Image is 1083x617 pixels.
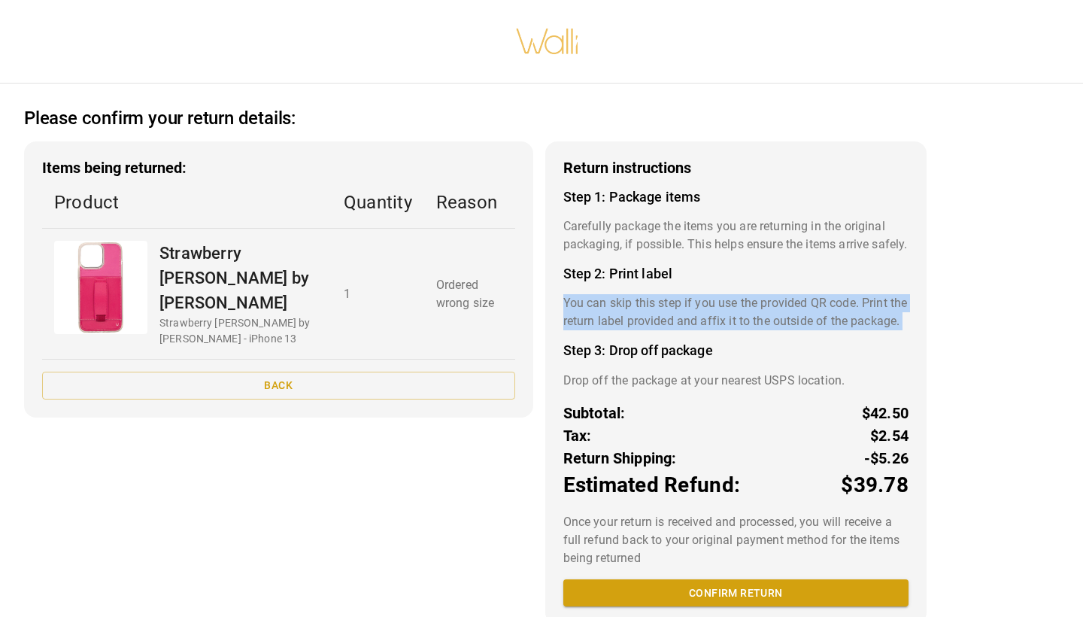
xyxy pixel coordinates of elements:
h3: Return instructions [563,160,909,177]
p: Ordered wrong size [436,276,503,312]
p: Product [54,189,320,216]
h4: Step 3: Drop off package [563,342,909,359]
p: Strawberry [PERSON_NAME] by [PERSON_NAME] [159,241,320,315]
p: $39.78 [841,470,909,501]
p: Estimated Refund: [563,470,740,501]
p: $42.50 [862,402,909,424]
h4: Step 1: Package items [563,189,909,205]
p: $2.54 [870,424,909,447]
button: Confirm return [563,579,909,607]
p: -$5.26 [864,447,909,470]
p: Subtotal: [563,402,626,424]
p: Quantity [344,189,412,216]
h3: Items being returned: [42,160,515,177]
h2: Please confirm your return details: [24,108,296,129]
p: 1 [344,285,412,303]
img: walli-inc.myshopify.com [515,9,580,74]
button: Back [42,372,515,400]
p: Once your return is received and processed, you will receive a full refund back to your original ... [563,513,909,567]
p: Carefully package the items you are returning in the original packaging, if possible. This helps ... [563,217,909,254]
p: Strawberry [PERSON_NAME] by [PERSON_NAME] - iPhone 13 [159,315,320,347]
p: Reason [436,189,503,216]
p: Tax: [563,424,592,447]
h4: Step 2: Print label [563,266,909,282]
p: Return Shipping: [563,447,677,470]
p: You can skip this step if you use the provided QR code. Print the return label provided and affix... [563,294,909,330]
p: Drop off the package at your nearest USPS location. [563,372,909,390]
